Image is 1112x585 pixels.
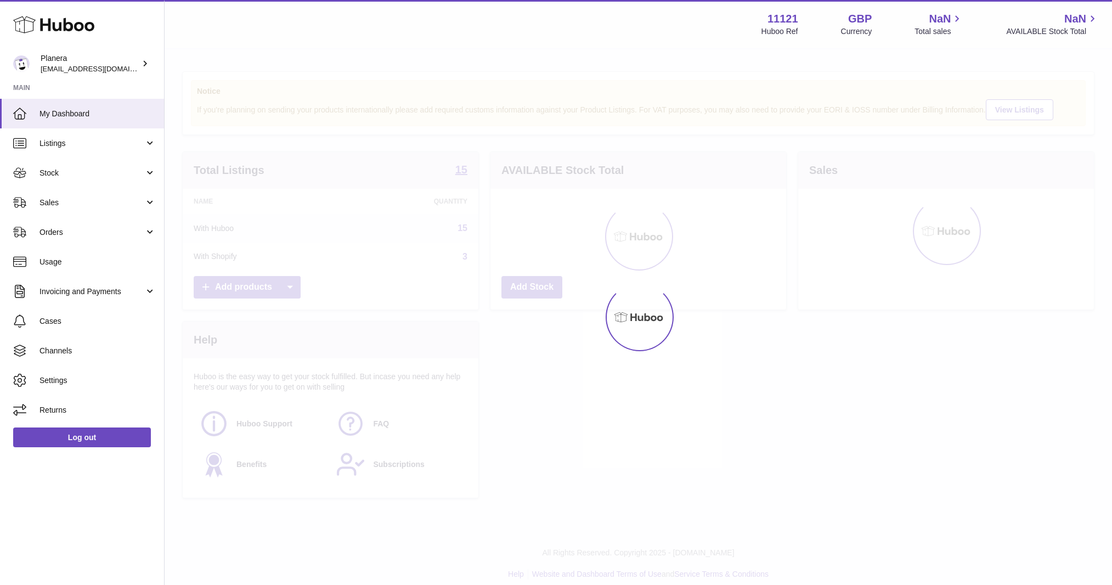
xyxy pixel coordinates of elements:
span: [EMAIL_ADDRESS][DOMAIN_NAME] [41,64,161,73]
strong: 11121 [767,12,798,26]
a: NaN AVAILABLE Stock Total [1006,12,1099,37]
a: NaN Total sales [915,12,963,37]
span: Returns [39,405,156,415]
span: NaN [929,12,951,26]
a: Log out [13,428,151,447]
span: Invoicing and Payments [39,286,144,297]
span: Usage [39,257,156,267]
span: Channels [39,346,156,356]
span: NaN [1064,12,1086,26]
span: AVAILABLE Stock Total [1006,26,1099,37]
span: Stock [39,168,144,178]
span: Total sales [915,26,963,37]
strong: GBP [848,12,872,26]
span: Cases [39,316,156,327]
span: Listings [39,138,144,149]
span: My Dashboard [39,109,156,119]
div: Planera [41,53,139,74]
div: Currency [841,26,872,37]
div: Huboo Ref [761,26,798,37]
img: saiyani@planera.care [13,55,30,72]
span: Settings [39,375,156,386]
span: Sales [39,198,144,208]
span: Orders [39,227,144,238]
